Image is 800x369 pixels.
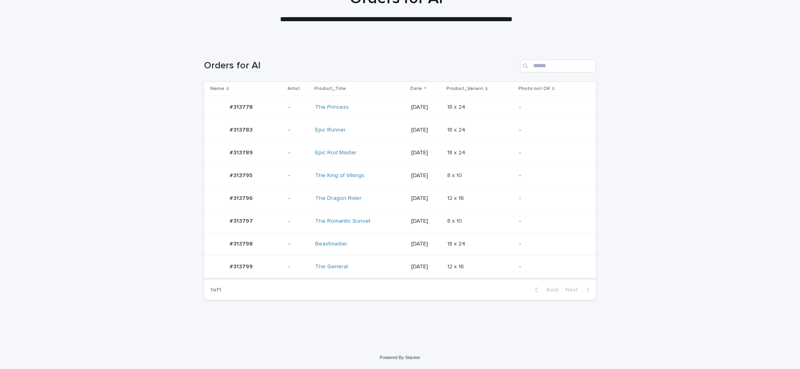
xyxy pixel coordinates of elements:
p: - [519,195,583,202]
p: [DATE] [411,172,441,179]
p: - [288,195,309,202]
p: 1 of 1 [204,280,228,300]
a: The King of Vikings [315,172,364,179]
a: The Romantic Sunset [315,218,370,225]
p: #313778 [230,102,254,111]
a: Epic Runner [315,127,346,134]
a: The General [315,263,348,270]
p: - [288,127,309,134]
p: Date [410,84,422,93]
p: Product_Title [314,84,346,93]
p: Photo not OK [518,84,550,93]
p: #313796 [230,193,254,202]
p: Product_Variant [446,84,483,93]
p: - [519,241,583,247]
button: Back [528,286,562,293]
p: - [288,263,309,270]
p: - [519,218,583,225]
p: 18 x 24 [447,102,467,111]
span: Next [565,287,583,293]
tr: #313796#313796 -The Dragon Rider [DATE]12 x 1612 x 16 - [204,187,596,210]
p: Artist [288,84,300,93]
p: #313789 [230,148,254,156]
a: The Dragon Rider [315,195,362,202]
p: #313798 [230,239,254,247]
p: - [288,172,309,179]
p: [DATE] [411,127,441,134]
tr: #313798#313798 -Beastmaster [DATE]18 x 2418 x 24 - [204,233,596,255]
p: - [288,104,309,111]
a: The Princess [315,104,349,111]
button: Next [562,286,596,293]
p: #313783 [230,125,254,134]
p: - [519,172,583,179]
a: Beastmaster [315,241,348,247]
h1: Orders for AI [204,60,517,72]
p: - [288,150,309,156]
p: - [288,218,309,225]
p: [DATE] [411,195,441,202]
p: 12 x 16 [447,193,466,202]
tr: #313778#313778 -The Princess [DATE]18 x 2418 x 24 - [204,96,596,119]
tr: #313799#313799 -The General [DATE]12 x 1612 x 16 - [204,255,596,278]
p: 18 x 24 [447,148,467,156]
p: 8 x 10 [447,171,464,179]
p: - [519,263,583,270]
p: [DATE] [411,150,441,156]
a: Epic Rod Master [315,150,357,156]
p: [DATE] [411,104,441,111]
p: #313799 [230,262,254,270]
p: 18 x 24 [447,125,467,134]
input: Search [520,60,596,72]
span: Back [542,287,559,293]
p: [DATE] [411,218,441,225]
a: Powered By Stacker [380,355,420,360]
p: 18 x 24 [447,239,467,247]
p: 8 x 10 [447,216,464,225]
tr: #313795#313795 -The King of Vikings [DATE]8 x 108 x 10 - [204,164,596,187]
p: Name [210,84,224,93]
tr: #313789#313789 -Epic Rod Master [DATE]18 x 2418 x 24 - [204,142,596,164]
p: - [519,127,583,134]
p: - [519,150,583,156]
p: #313797 [230,216,254,225]
p: [DATE] [411,241,441,247]
p: 12 x 16 [447,262,466,270]
p: #313795 [230,171,254,179]
tr: #313783#313783 -Epic Runner [DATE]18 x 2418 x 24 - [204,119,596,142]
p: [DATE] [411,263,441,270]
p: - [288,241,309,247]
p: - [519,104,583,111]
tr: #313797#313797 -The Romantic Sunset [DATE]8 x 108 x 10 - [204,210,596,233]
